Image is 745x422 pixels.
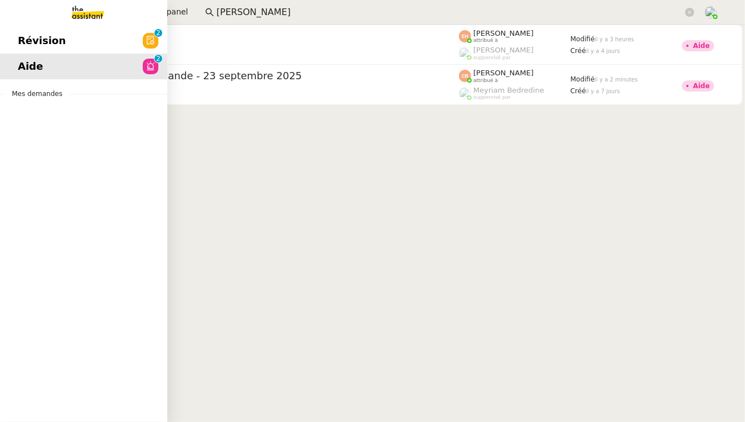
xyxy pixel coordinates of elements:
[473,37,498,44] span: attribué à
[693,83,710,89] div: Aide
[18,32,66,49] span: Révision
[459,47,471,59] img: users%2FyQfMwtYgTqhRP2YHWHmG2s2LYaD3%2Favatar%2Fprofile-pic.png
[570,35,595,43] span: Modifié
[595,76,638,83] span: il y a 2 minutes
[57,85,459,100] app-user-detailed-label: client
[473,94,511,100] span: suppervisé par
[473,55,511,61] span: suppervisé par
[459,29,570,44] app-user-label: attribué à
[154,29,162,37] nz-badge-sup: 2
[595,36,635,42] span: il y a 3 heures
[459,87,471,99] img: users%2FaellJyylmXSg4jqeVbanehhyYJm1%2Favatar%2Fprofile-pic%20(4).png
[459,86,570,100] app-user-label: suppervisé par
[57,71,459,81] span: Gestion bon de commande - 23 septembre 2025
[5,88,69,99] span: Mes demandes
[705,6,717,18] img: users%2FPPrFYTsEAUgQy5cK5MCpqKbOX8K2%2Favatar%2FCapture%20d%E2%80%99e%CC%81cran%202023-06-05%20a%...
[473,78,498,84] span: attribué à
[473,86,544,94] span: Meyriam Bedredine
[570,75,595,83] span: Modifié
[570,87,586,95] span: Créé
[459,70,471,82] img: svg
[473,46,534,54] span: [PERSON_NAME]
[473,29,534,37] span: [PERSON_NAME]
[156,55,161,65] p: 2
[459,69,570,83] app-user-label: attribué à
[693,42,710,49] div: Aide
[154,55,162,63] nz-badge-sup: 2
[586,88,620,94] span: il y a 7 jours
[18,58,43,75] span: Aide
[459,46,570,60] app-user-label: suppervisé par
[216,5,683,20] input: Rechercher
[57,31,459,41] span: Vérifiez votre identité
[570,47,586,55] span: Créé
[586,48,620,54] span: il y a 4 jours
[473,69,534,77] span: [PERSON_NAME]
[459,30,471,42] img: svg
[57,45,459,60] app-user-detailed-label: client
[156,29,161,39] p: 2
